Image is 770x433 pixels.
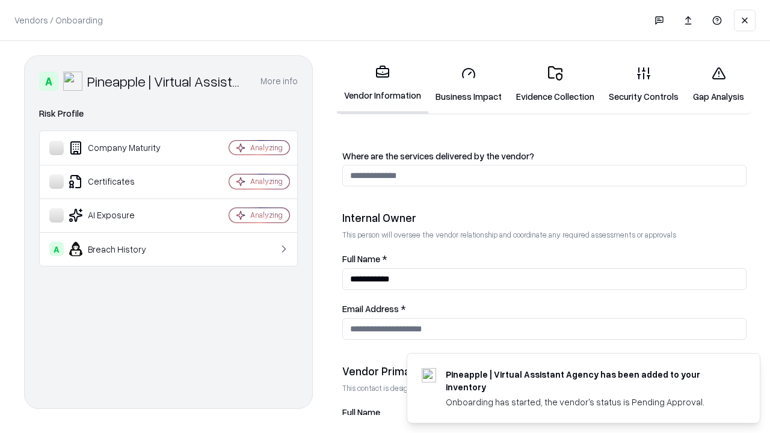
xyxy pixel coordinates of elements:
div: AI Exposure [49,208,193,223]
p: Vendors / Onboarding [14,14,103,26]
div: A [39,72,58,91]
div: Analyzing [250,210,283,220]
div: Certificates [49,174,193,189]
label: Email Address * [342,304,747,313]
div: Vendor Primary Contact [342,364,747,378]
label: Full Name * [342,254,747,263]
div: Risk Profile [39,106,298,121]
div: Pineapple | Virtual Assistant Agency [87,72,246,91]
button: More info [260,70,298,92]
div: Internal Owner [342,210,747,225]
div: Pineapple | Virtual Assistant Agency has been added to your inventory [446,368,731,393]
div: Breach History [49,242,193,256]
a: Vendor Information [337,55,428,114]
label: Full Name [342,408,747,417]
a: Business Impact [428,57,509,112]
a: Gap Analysis [686,57,751,112]
p: This contact is designated to receive the assessment request from Shift [342,383,747,393]
div: Onboarding has started, the vendor's status is Pending Approval. [446,396,731,408]
a: Security Controls [602,57,686,112]
img: Pineapple | Virtual Assistant Agency [63,72,82,91]
a: Evidence Collection [509,57,602,112]
div: Analyzing [250,176,283,186]
p: This person will oversee the vendor relationship and coordinate any required assessments or appro... [342,230,747,240]
div: Analyzing [250,143,283,153]
div: Company Maturity [49,141,193,155]
div: A [49,242,64,256]
img: trypineapple.com [422,368,436,382]
label: Where are the services delivered by the vendor? [342,152,747,161]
